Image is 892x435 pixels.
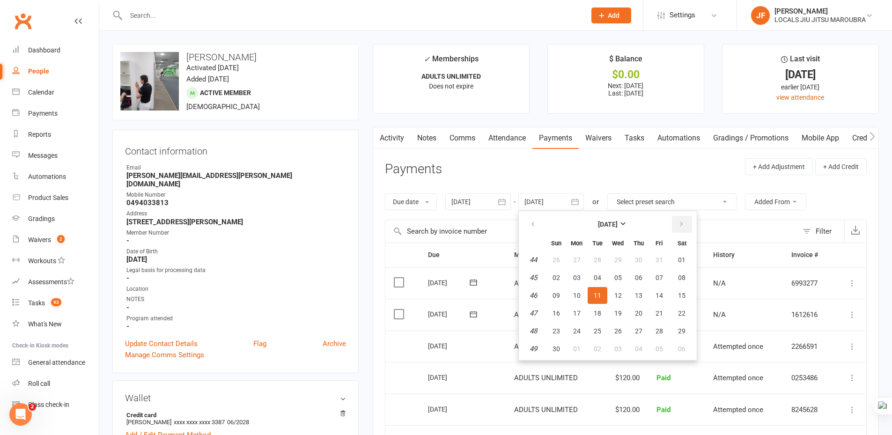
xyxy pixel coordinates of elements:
[670,323,694,339] button: 29
[12,82,99,103] a: Calendar
[635,345,642,353] span: 04
[670,269,694,286] button: 08
[12,373,99,394] a: Roll call
[783,267,833,299] td: 6993277
[514,374,578,382] span: ADULTS UNLIMITED
[649,287,669,304] button: 14
[614,292,622,299] span: 12
[11,9,35,33] a: Clubworx
[591,7,631,23] button: Add
[530,256,537,264] em: 44
[428,339,471,353] div: [DATE]
[629,287,649,304] button: 13
[592,196,599,207] div: or
[12,145,99,166] a: Messages
[506,243,600,267] th: Membership
[428,275,471,290] div: [DATE]
[174,419,225,426] span: xxxx xxxx xxxx 3387
[12,103,99,124] a: Payments
[28,236,51,243] div: Waivers
[678,274,686,281] span: 08
[629,269,649,286] button: 06
[12,61,99,82] a: People
[125,410,346,427] li: [PERSON_NAME]
[553,345,560,353] span: 30
[656,374,671,382] span: Paid
[656,256,663,264] span: 31
[28,88,54,96] div: Calendar
[594,327,601,335] span: 25
[323,338,346,349] a: Archive
[126,322,346,331] strong: -
[614,327,622,335] span: 26
[798,220,844,243] button: Filter
[120,52,351,62] h3: [PERSON_NAME]
[571,240,582,247] small: Monday
[608,340,628,357] button: 03
[126,266,346,275] div: Legal basis for processing data
[588,323,607,339] button: 25
[28,67,49,75] div: People
[12,124,99,145] a: Reports
[656,310,663,317] span: 21
[253,338,266,349] a: Flag
[592,240,603,247] small: Tuesday
[373,127,411,149] a: Activity
[51,298,61,306] span: 93
[656,345,663,353] span: 05
[28,299,45,307] div: Tasks
[608,269,628,286] button: 05
[649,251,669,268] button: 31
[670,251,694,268] button: 01
[12,272,99,293] a: Assessments
[530,345,537,353] em: 49
[600,394,648,426] td: $120.00
[795,127,846,149] a: Mobile App
[28,257,56,265] div: Workouts
[126,285,346,294] div: Location
[530,273,537,282] em: 45
[411,127,443,149] a: Notes
[670,340,694,357] button: 06
[12,314,99,335] a: What's New
[553,310,560,317] span: 16
[428,402,471,416] div: [DATE]
[28,359,85,366] div: General attendance
[713,406,763,414] span: Attempted once
[614,310,622,317] span: 19
[600,362,648,394] td: $120.00
[482,127,532,149] a: Attendance
[649,305,669,322] button: 21
[783,243,833,267] th: Invoice #
[649,269,669,286] button: 07
[609,53,642,70] div: $ Balance
[186,75,229,83] time: Added [DATE]
[608,287,628,304] button: 12
[608,323,628,339] button: 26
[745,193,806,210] button: Added From
[546,323,566,339] button: 23
[594,310,601,317] span: 18
[530,291,537,300] em: 46
[705,243,783,267] th: History
[514,279,578,288] span: ADULTS UNLIMITED
[573,256,581,264] span: 27
[783,362,833,394] td: 0253486
[28,320,62,328] div: What's New
[28,131,51,138] div: Reports
[12,229,99,251] a: Waivers 2
[553,256,560,264] span: 26
[751,6,770,25] div: JF
[186,103,260,111] span: [DEMOGRAPHIC_DATA]
[530,327,537,335] em: 48
[678,345,686,353] span: 06
[656,327,663,335] span: 28
[126,229,346,237] div: Member Number
[670,305,694,322] button: 22
[126,199,346,207] strong: 0494033813
[588,269,607,286] button: 04
[126,255,346,264] strong: [DATE]
[28,152,58,159] div: Messages
[567,251,587,268] button: 27
[424,53,479,70] div: Memberships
